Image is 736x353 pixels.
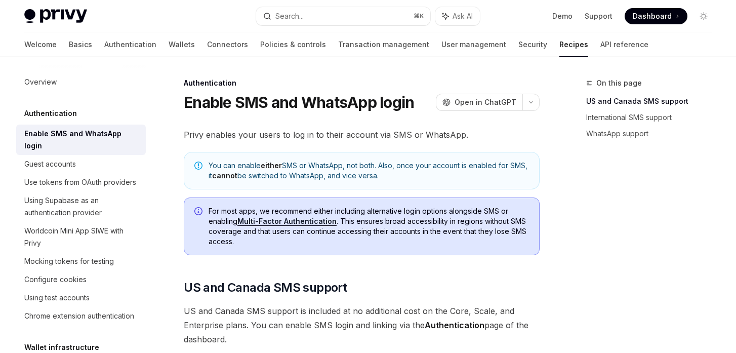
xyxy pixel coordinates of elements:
[207,32,248,57] a: Connectors
[518,32,547,57] a: Security
[24,292,90,304] div: Using test accounts
[24,225,140,249] div: Worldcoin Mini App SIWE with Privy
[696,8,712,24] button: Toggle dark mode
[169,32,195,57] a: Wallets
[237,217,337,226] a: Multi-Factor Authentication
[16,73,146,91] a: Overview
[24,255,114,267] div: Mocking tokens for testing
[16,191,146,222] a: Using Supabase as an authentication provider
[24,107,77,120] h5: Authentication
[16,289,146,307] a: Using test accounts
[24,310,134,322] div: Chrome extension authentication
[24,32,57,57] a: Welcome
[256,7,430,25] button: Search...⌘K
[69,32,92,57] a: Basics
[455,97,516,107] span: Open in ChatGPT
[209,206,529,247] span: For most apps, we recommend either including alternative login options alongside SMS or enabling ...
[16,307,146,325] a: Chrome extension authentication
[633,11,672,21] span: Dashboard
[261,161,282,170] strong: either
[104,32,156,57] a: Authentication
[212,171,237,180] strong: cannot
[559,32,588,57] a: Recipes
[260,32,326,57] a: Policies & controls
[184,93,414,111] h1: Enable SMS and WhatsApp login
[338,32,429,57] a: Transaction management
[16,270,146,289] a: Configure cookies
[184,78,540,88] div: Authentication
[184,128,540,142] span: Privy enables your users to log in to their account via SMS or WhatsApp.
[425,320,484,330] strong: Authentication
[16,155,146,173] a: Guest accounts
[24,128,140,152] div: Enable SMS and WhatsApp login
[24,273,87,286] div: Configure cookies
[24,158,76,170] div: Guest accounts
[552,11,573,21] a: Demo
[16,222,146,252] a: Worldcoin Mini App SIWE with Privy
[24,76,57,88] div: Overview
[596,77,642,89] span: On this page
[184,280,347,296] span: US and Canada SMS support
[441,32,506,57] a: User management
[414,12,424,20] span: ⌘ K
[600,32,648,57] a: API reference
[194,162,202,170] svg: Note
[436,94,522,111] button: Open in ChatGPT
[16,173,146,191] a: Use tokens from OAuth providers
[586,109,720,126] a: International SMS support
[16,125,146,155] a: Enable SMS and WhatsApp login
[194,207,205,217] svg: Info
[275,10,304,22] div: Search...
[586,126,720,142] a: WhatsApp support
[585,11,612,21] a: Support
[16,252,146,270] a: Mocking tokens for testing
[184,304,540,346] span: US and Canada SMS support is included at no additional cost on the Core, Scale, and Enterprise pl...
[625,8,687,24] a: Dashboard
[586,93,720,109] a: US and Canada SMS support
[453,11,473,21] span: Ask AI
[24,194,140,219] div: Using Supabase as an authentication provider
[209,161,529,181] span: You can enable SMS or WhatsApp, not both. Also, once your account is enabled for SMS, it be switc...
[24,176,136,188] div: Use tokens from OAuth providers
[24,9,87,23] img: light logo
[435,7,480,25] button: Ask AI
